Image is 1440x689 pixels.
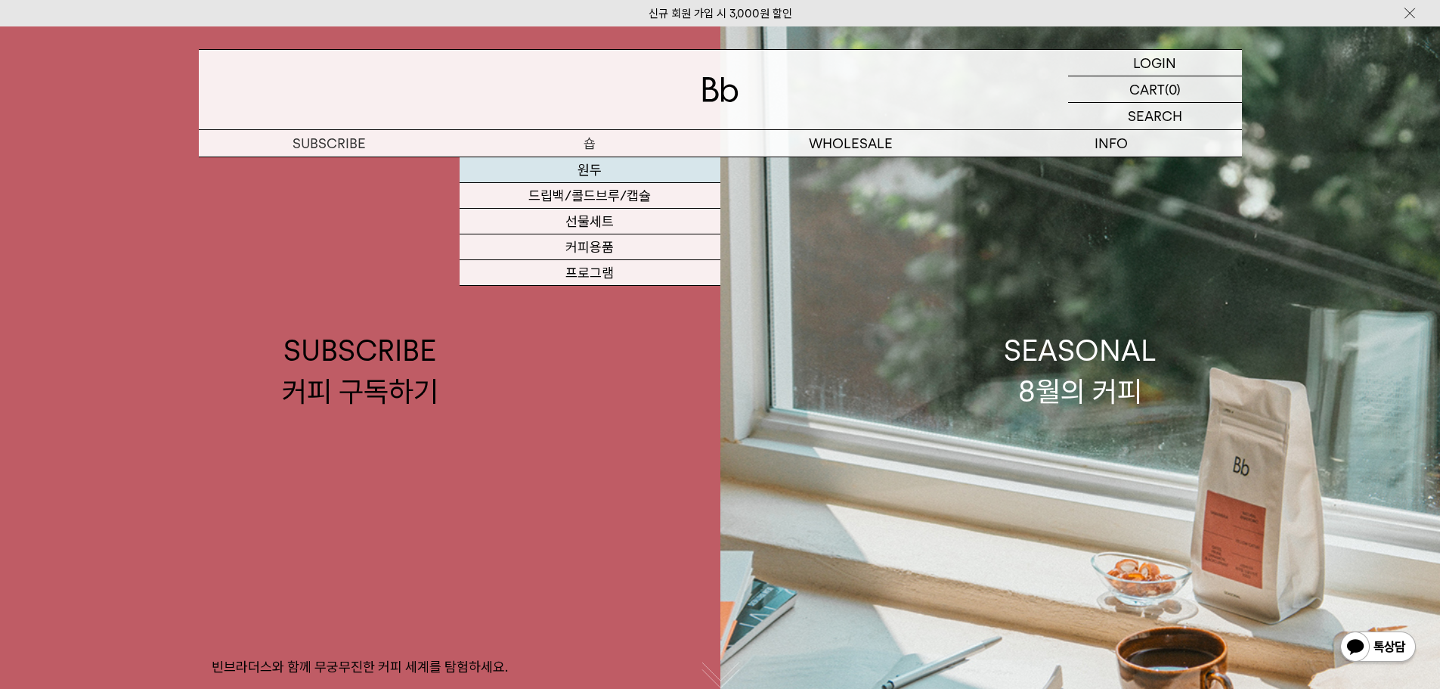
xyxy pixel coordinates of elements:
[702,77,739,102] img: 로고
[282,331,438,411] div: SUBSCRIBE 커피 구독하기
[1129,76,1165,102] p: CART
[720,130,981,157] p: WHOLESALE
[649,7,792,20] a: 신규 회원 가입 시 3,000원 할인
[1339,630,1417,666] img: 카카오톡 채널 1:1 채팅 버튼
[460,209,720,234] a: 선물세트
[460,157,720,183] a: 원두
[1165,76,1181,102] p: (0)
[1133,50,1176,76] p: LOGIN
[1068,76,1242,103] a: CART (0)
[1068,50,1242,76] a: LOGIN
[460,130,720,157] a: 숍
[199,130,460,157] a: SUBSCRIBE
[981,130,1242,157] p: INFO
[1004,331,1157,411] div: SEASONAL 8월의 커피
[460,260,720,286] a: 프로그램
[460,183,720,209] a: 드립백/콜드브루/캡슐
[1128,103,1182,129] p: SEARCH
[460,234,720,260] a: 커피용품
